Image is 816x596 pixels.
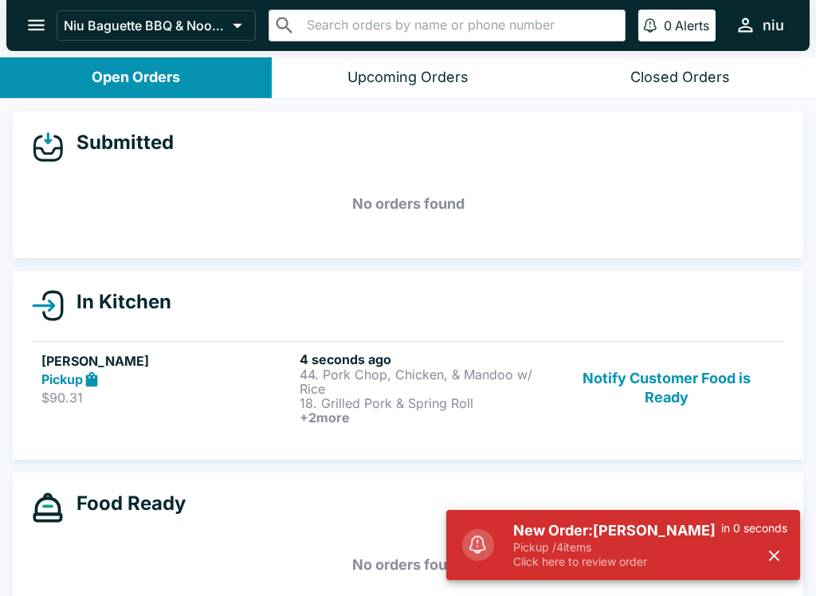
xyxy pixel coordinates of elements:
h5: [PERSON_NAME] [41,351,293,371]
div: Upcoming Orders [347,69,469,87]
h4: Food Ready [64,492,186,516]
div: niu [763,16,784,35]
h6: + 2 more [300,410,551,425]
p: 18. Grilled Pork & Spring Roll [300,396,551,410]
h4: Submitted [64,131,174,155]
p: 0 [664,18,672,33]
p: Pickup / 4 items [513,540,721,555]
h5: No orders found [32,536,784,594]
p: Click here to review order [513,555,721,569]
input: Search orders by name or phone number [302,14,618,37]
button: Niu Baguette BBQ & Noodle Soup [57,10,256,41]
a: [PERSON_NAME]Pickup$90.314 seconds ago44. Pork Chop, Chicken, & Mandoo w/ Rice18. Grilled Pork & ... [32,341,784,434]
p: $90.31 [41,390,293,406]
h4: In Kitchen [64,290,171,314]
strong: Pickup [41,371,83,387]
h6: 4 seconds ago [300,351,551,367]
div: Closed Orders [630,69,730,87]
p: 44. Pork Chop, Chicken, & Mandoo w/ Rice [300,367,551,396]
button: open drawer [16,5,57,45]
h5: No orders found [32,175,784,233]
button: niu [728,8,790,42]
div: Open Orders [92,69,180,87]
p: in 0 seconds [721,521,787,535]
h5: New Order: [PERSON_NAME] [513,521,721,540]
p: Alerts [675,18,709,33]
button: Notify Customer Food is Ready [559,351,775,425]
p: Niu Baguette BBQ & Noodle Soup [64,18,226,33]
